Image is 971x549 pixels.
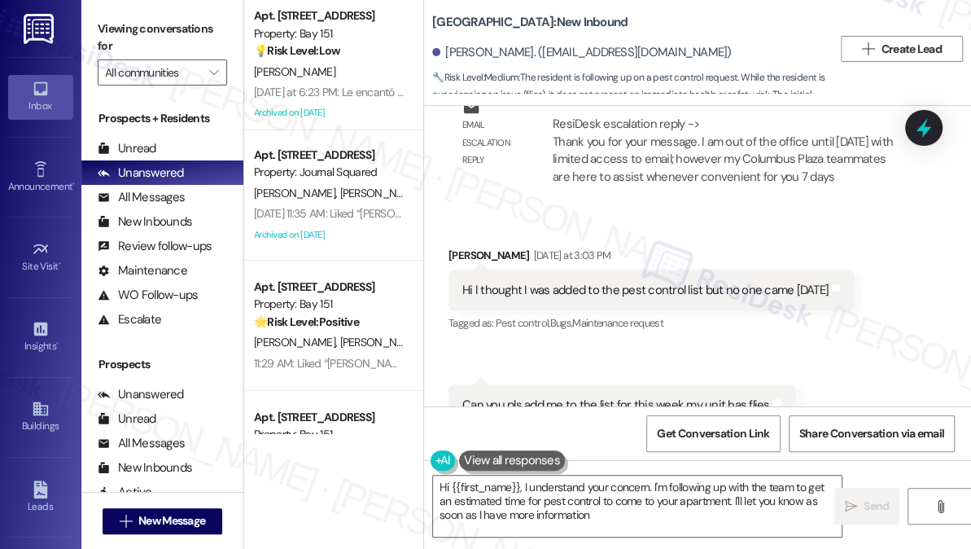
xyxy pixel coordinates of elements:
input: All communities [105,59,201,86]
span: Pest control , [496,316,550,330]
div: Unread [98,140,156,157]
div: ResiDesk escalation reply -> Thank you for your message. I am out of the office until [DATE] with... [553,116,893,184]
span: Bugs , [549,316,572,330]
div: Prospects [81,356,243,373]
div: Active [98,484,152,501]
span: [PERSON_NAME] [254,335,340,349]
button: Get Conversation Link [646,415,780,452]
span: • [56,338,59,349]
div: New Inbounds [98,459,192,477]
i:  [862,42,874,55]
a: Leads [8,476,73,520]
div: Unanswered [98,165,184,182]
i:  [209,66,218,79]
strong: 🌟 Risk Level: Positive [254,314,359,329]
div: [PERSON_NAME] [448,247,855,270]
span: Get Conversation Link [657,425,769,442]
span: [PERSON_NAME] [254,186,340,200]
div: Property: Journal Squared [254,164,405,181]
div: Escalate [98,311,161,328]
i:  [120,515,132,528]
a: Buildings [8,395,73,439]
div: All Messages [98,435,185,452]
img: ResiDesk Logo [24,14,57,44]
div: [DATE] at 3:03 PM [530,247,611,264]
button: Share Conversation via email [789,415,955,452]
span: Share Conversation via email [799,425,944,442]
a: Insights • [8,315,73,359]
div: Apt. [STREET_ADDRESS] [254,279,405,296]
span: [PERSON_NAME] [254,64,335,79]
i:  [934,500,946,513]
span: Create Lead [881,41,942,58]
div: Tagged as: [448,311,855,335]
div: Review follow-ups [98,238,212,255]
a: Inbox [8,75,73,119]
button: Create Lead [841,36,963,62]
button: Send [834,488,899,525]
div: Unanswered [98,386,184,403]
div: Property: Bay 151 [254,296,405,313]
div: Archived on [DATE] [252,225,406,245]
div: Archived on [DATE] [252,103,406,123]
div: Apt. [STREET_ADDRESS] [254,147,405,164]
span: [PERSON_NAME] [340,335,422,349]
span: New Message [138,512,205,529]
label: Viewing conversations for [98,16,227,59]
div: Apt. [STREET_ADDRESS] [254,7,405,24]
div: WO Follow-ups [98,287,198,304]
div: Property: Bay 151 [254,25,405,42]
div: Hi I thought I was added to the pest control list but no one came [DATE] [462,282,829,299]
div: Property: Bay 151 [254,426,405,443]
div: Maintenance [98,262,187,279]
span: [PERSON_NAME] [340,186,426,200]
span: • [59,258,61,270]
span: : The resident is following up on a pest control request. While the resident is experiencing an i... [432,69,833,121]
span: Maintenance request [572,316,663,330]
b: [GEOGRAPHIC_DATA]: New Inbound [432,14,628,31]
span: Send [864,498,889,515]
button: New Message [103,508,223,534]
div: Can you pls add me to the list for this week my unit has flies [462,397,770,414]
div: New Inbounds [98,213,192,231]
div: [PERSON_NAME]. ([EMAIL_ADDRESS][DOMAIN_NAME]) [432,44,732,61]
div: Email escalation reply [462,116,526,169]
span: • [72,178,75,190]
a: Site Visit • [8,235,73,279]
div: Prospects + Residents [81,110,243,127]
div: Apt. [STREET_ADDRESS] [254,409,405,426]
div: Unread [98,411,156,428]
textarea: Hi {{first_name}}, I understand your concern. I'm following up with the team to get an estimated ... [433,476,842,537]
strong: 🔧 Risk Level: Medium [432,71,518,84]
i:  [845,500,857,513]
div: All Messages [98,189,185,206]
strong: 💡 Risk Level: Low [254,43,340,58]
